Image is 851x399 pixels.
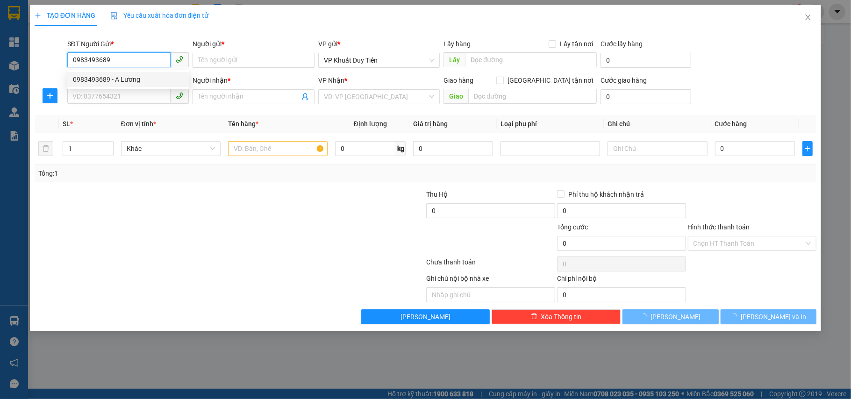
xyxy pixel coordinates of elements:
[730,313,741,320] span: loading
[43,88,57,103] button: plus
[35,12,41,19] span: plus
[468,89,597,104] input: Dọc đường
[608,141,707,156] input: Ghi Chú
[110,12,118,20] img: icon
[741,312,806,322] span: [PERSON_NAME] và In
[565,189,648,199] span: Phí thu hộ khách nhận trả
[228,120,258,128] span: Tên hàng
[601,40,643,48] label: Cước lấy hàng
[426,273,555,287] div: Ghi chú nội bộ nhà xe
[465,52,597,67] input: Dọc đường
[396,141,406,156] span: kg
[601,89,691,104] input: Cước giao hàng
[531,313,537,321] span: delete
[802,141,813,156] button: plus
[63,120,70,128] span: SL
[318,77,344,84] span: VP Nhận
[688,223,750,231] label: Hình thức thanh toán
[193,39,315,49] div: Người gửi
[127,142,215,156] span: Khác
[443,89,468,104] span: Giao
[640,313,651,320] span: loading
[604,115,711,133] th: Ghi chú
[12,12,58,58] img: logo.jpg
[361,309,490,324] button: [PERSON_NAME]
[400,312,451,322] span: [PERSON_NAME]
[87,35,391,46] li: Hotline: 02386655777, 02462925925, 0944789456
[324,53,435,67] span: VP Khuất Duy Tiến
[301,93,309,100] span: user-add
[721,309,817,324] button: [PERSON_NAME] và In
[354,120,387,128] span: Định lượng
[121,120,156,128] span: Đơn vị tính
[803,145,812,152] span: plus
[176,56,183,63] span: phone
[413,141,493,156] input: 0
[541,312,582,322] span: Xóa Thông tin
[67,72,189,87] div: 0983493689 - A Lương
[557,273,686,287] div: Chi phí nội bộ
[12,68,151,83] b: GỬI : VP Khuất Duy Tiến
[804,14,812,21] span: close
[715,120,747,128] span: Cước hàng
[193,75,315,85] div: Người nhận
[443,40,471,48] span: Lấy hàng
[426,287,555,302] input: Nhập ghi chú
[795,5,821,31] button: Close
[504,75,597,85] span: [GEOGRAPHIC_DATA] tận nơi
[497,115,604,133] th: Loại phụ phí
[67,39,189,49] div: SĐT Người Gửi
[556,39,597,49] span: Lấy tận nơi
[426,191,448,198] span: Thu Hộ
[413,120,448,128] span: Giá trị hàng
[601,77,647,84] label: Cước giao hàng
[110,12,209,19] span: Yêu cầu xuất hóa đơn điện tử
[87,23,391,35] li: [PERSON_NAME], [PERSON_NAME]
[228,141,328,156] input: VD: Bàn, Ghế
[443,77,473,84] span: Giao hàng
[622,309,719,324] button: [PERSON_NAME]
[492,309,621,324] button: deleteXóa Thông tin
[35,12,95,19] span: TẠO ĐƠN HÀNG
[318,39,440,49] div: VP gửi
[176,92,183,100] span: phone
[73,74,184,85] div: 0983493689 - A Lương
[38,168,329,178] div: Tổng: 1
[601,53,691,68] input: Cước lấy hàng
[443,52,465,67] span: Lấy
[651,312,701,322] span: [PERSON_NAME]
[43,92,57,100] span: plus
[38,141,53,156] button: delete
[425,257,556,273] div: Chưa thanh toán
[557,223,588,231] span: Tổng cước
